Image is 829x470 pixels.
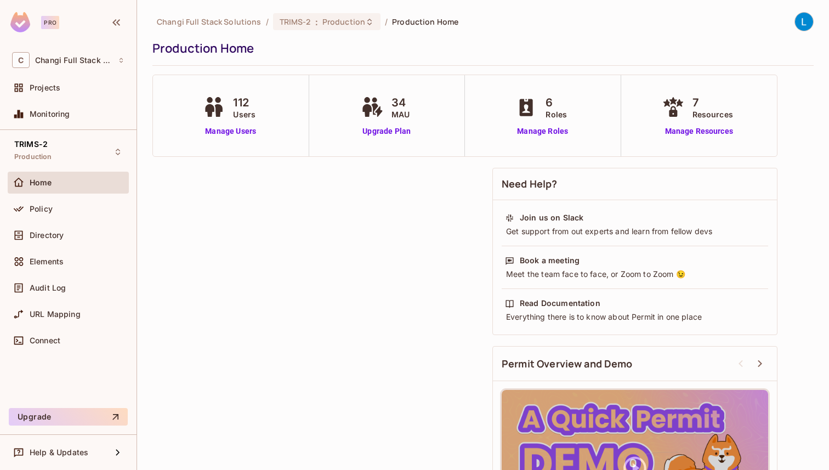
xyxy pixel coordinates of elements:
span: 34 [391,94,410,111]
span: Home [30,178,52,187]
span: Projects [30,83,60,92]
span: : [315,18,319,26]
span: Policy [30,205,53,213]
span: Need Help? [502,177,558,191]
div: Book a meeting [520,255,580,266]
div: Meet the team face to face, or Zoom to Zoom 😉 [505,269,765,280]
img: SReyMgAAAABJRU5ErkJggg== [10,12,30,32]
span: Elements [30,257,64,266]
span: 6 [546,94,567,111]
span: Roles [546,109,567,120]
span: Resources [692,109,733,120]
span: the active workspace [157,16,262,27]
div: Pro [41,16,59,29]
span: 112 [233,94,255,111]
span: 7 [692,94,733,111]
div: Everything there is to know about Permit in one place [505,312,765,322]
div: Get support from out experts and learn from fellow devs [505,226,765,237]
span: TRIMS-2 [14,140,48,149]
span: TRIMS-2 [280,16,311,27]
a: Upgrade Plan [359,126,415,137]
span: MAU [391,109,410,120]
span: Production [322,16,365,27]
span: Connect [30,336,60,345]
button: Upgrade [9,408,128,426]
span: Permit Overview and Demo [502,357,633,371]
span: Production Home [392,16,458,27]
a: Manage Users [200,126,261,137]
li: / [266,16,269,27]
div: Production Home [152,40,808,56]
div: Join us on Slack [520,212,583,223]
span: Users [233,109,255,120]
span: Production [14,152,52,161]
span: Audit Log [30,284,66,292]
span: Monitoring [30,110,70,118]
span: URL Mapping [30,310,81,319]
span: Workspace: Changi Full Stack Solutions [35,56,112,65]
div: Read Documentation [520,298,600,309]
img: Le Shan Work [795,13,813,31]
span: Help & Updates [30,448,88,457]
span: C [12,52,30,68]
li: / [385,16,388,27]
a: Manage Resources [660,126,739,137]
a: Manage Roles [513,126,572,137]
span: Directory [30,231,64,240]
